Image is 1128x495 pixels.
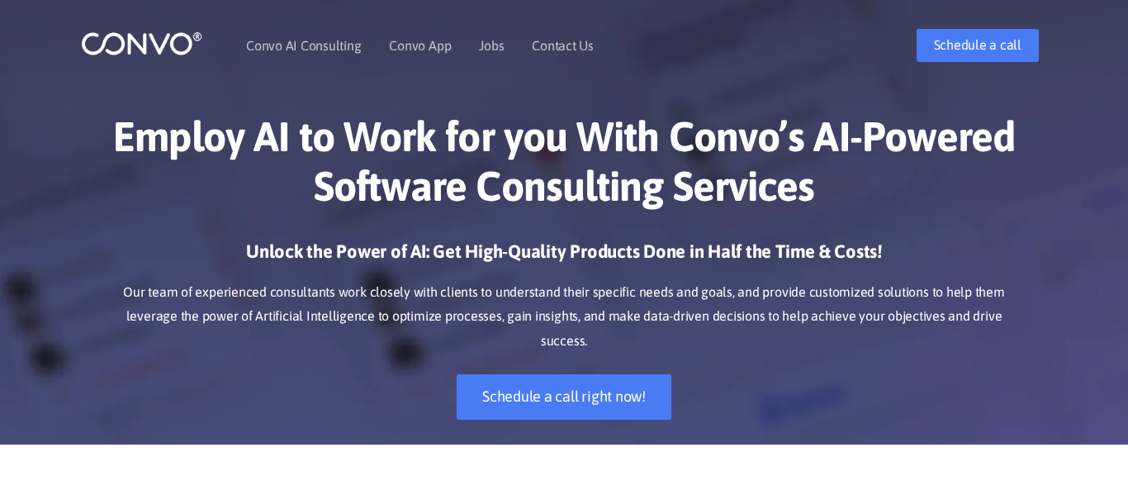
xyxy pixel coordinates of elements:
a: Convo App [389,39,451,52]
a: Schedule a call [917,29,1039,62]
h3: Unlock the Power of AI: Get High-Quality Products Done in Half the Time & Costs! [106,240,1022,276]
a: Convo AI Consulting [246,39,361,52]
p: Our team of experienced consultants work closely with clients to understand their specific needs ... [106,280,1022,355]
img: logo_1.png [81,31,202,56]
a: Schedule a call right now! [457,374,671,420]
a: Contact Us [532,39,594,52]
h1: Employ AI to Work for you With Convo’s AI-Powered Software Consulting Services [106,112,1022,223]
a: Jobs [479,39,504,52]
